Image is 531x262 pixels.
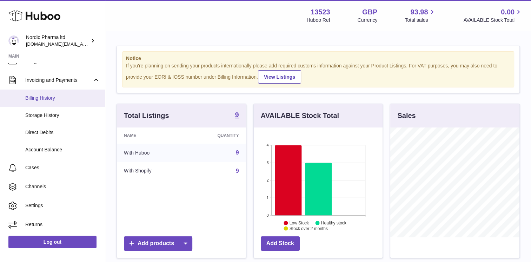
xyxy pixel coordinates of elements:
text: Low Stock [290,221,309,225]
strong: 13523 [311,7,330,17]
h3: Sales [397,111,416,120]
a: 9 [236,168,239,174]
strong: 9 [235,111,239,118]
td: With Shopify [117,162,186,180]
div: Currency [358,17,378,24]
span: AVAILABLE Stock Total [463,17,523,24]
a: 93.98 Total sales [405,7,436,24]
a: 0.00 AVAILABLE Stock Total [463,7,523,24]
a: View Listings [258,70,301,84]
text: 0 [266,213,268,217]
th: Name [117,127,186,144]
span: Invoicing and Payments [25,77,92,84]
span: 93.98 [410,7,428,17]
span: 0.00 [501,7,515,17]
div: Huboo Ref [307,17,330,24]
span: Cases [25,164,100,171]
strong: GBP [362,7,377,17]
text: Stock over 2 months [290,226,328,231]
a: Add Stock [261,236,300,251]
text: 3 [266,161,268,165]
text: Healthy stock [321,221,347,225]
th: Quantity [186,127,246,144]
div: Nordic Pharma ltd [26,34,89,47]
span: Direct Debits [25,129,100,136]
span: Billing History [25,95,100,101]
span: Storage History [25,112,100,119]
a: 9 [235,111,239,120]
text: 1 [266,196,268,200]
text: 4 [266,143,268,147]
span: Returns [25,221,100,228]
span: Settings [25,202,100,209]
text: 2 [266,178,268,182]
a: Add products [124,236,192,251]
strong: Notice [126,55,510,62]
span: Channels [25,183,100,190]
span: [DOMAIN_NAME][EMAIL_ADDRESS][DOMAIN_NAME] [26,41,140,47]
h3: Total Listings [124,111,169,120]
a: 9 [236,150,239,156]
span: Account Balance [25,146,100,153]
div: If you're planning on sending your products internationally please add required customs informati... [126,63,510,84]
a: Log out [8,236,97,248]
img: accounts.uk@nordicpharma.com [8,35,19,46]
h3: AVAILABLE Stock Total [261,111,339,120]
td: With Huboo [117,144,186,162]
span: Total sales [405,17,436,24]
